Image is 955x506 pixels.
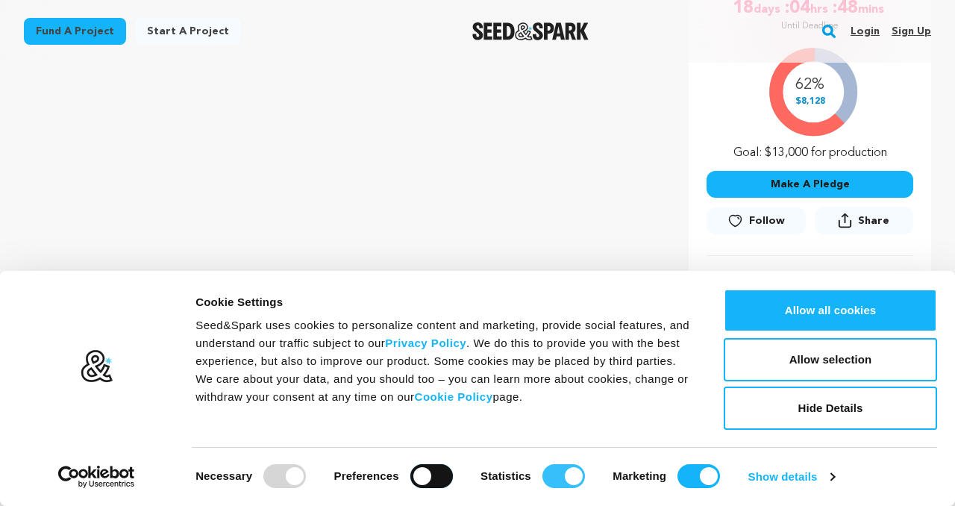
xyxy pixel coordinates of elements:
div: Cookie Settings [195,293,690,311]
a: Show details [748,466,835,488]
strong: Necessary [195,469,252,482]
div: Seed&Spark uses cookies to personalize content and marketing, provide social features, and unders... [195,316,690,406]
a: Seed&Spark Homepage [472,22,589,40]
span: Share [815,207,913,240]
span: Follow [749,213,785,228]
button: Hide Details [724,387,937,430]
a: Login [851,19,880,43]
a: Privacy Policy [385,337,466,349]
a: Fund a project [24,18,126,45]
strong: Preferences [334,469,399,482]
legend: Consent Selection [195,458,195,459]
button: Allow selection [724,338,937,381]
strong: Marketing [613,469,666,482]
a: Cookie Policy [415,390,493,403]
strong: Statistics [480,469,531,482]
a: Start a project [135,18,241,45]
button: Make A Pledge [707,171,913,198]
a: Follow [707,207,805,234]
img: logo [80,349,113,384]
a: Sign up [892,19,931,43]
button: Allow all cookies [724,289,937,332]
button: Share [815,207,913,234]
span: Share [858,213,889,228]
img: Seed&Spark Logo Dark Mode [472,22,589,40]
a: Usercentrics Cookiebot - opens in a new window [31,466,162,488]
